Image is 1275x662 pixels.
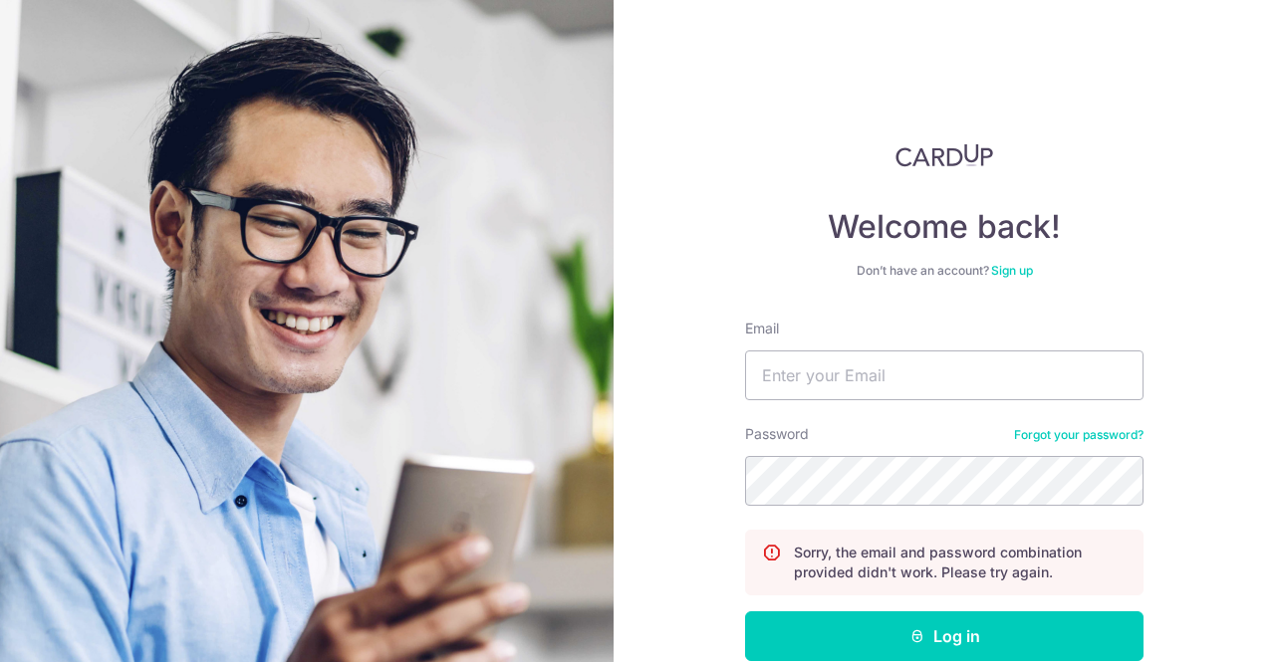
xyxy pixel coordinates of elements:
[745,263,1144,279] div: Don’t have an account?
[745,319,779,338] label: Email
[745,207,1144,247] h4: Welcome back!
[794,543,1127,582] p: Sorry, the email and password combination provided didn't work. Please try again.
[745,611,1144,661] button: Log in
[745,424,809,444] label: Password
[1014,427,1144,443] a: Forgot your password?
[895,143,993,167] img: CardUp Logo
[745,350,1144,400] input: Enter your Email
[991,263,1033,278] a: Sign up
